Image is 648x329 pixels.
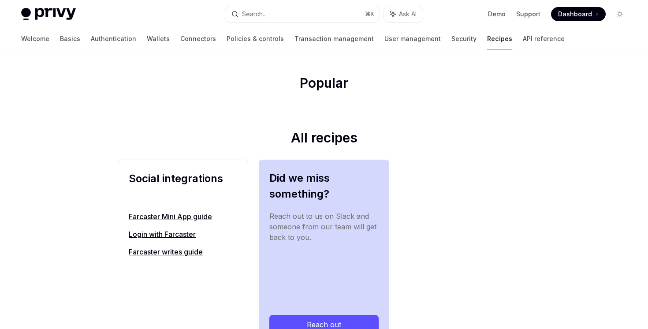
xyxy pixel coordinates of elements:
[225,6,379,22] button: Search...⌘K
[60,28,80,49] a: Basics
[91,28,136,49] a: Authentication
[487,28,512,49] a: Recipes
[21,8,76,20] img: light logo
[488,10,506,19] a: Demo
[129,247,237,257] a: Farcaster writes guide
[384,28,441,49] a: User management
[118,75,530,94] h2: Popular
[523,28,565,49] a: API reference
[242,9,267,19] div: Search...
[451,28,477,49] a: Security
[269,211,379,301] div: Reach out to us on Slack and someone from our team will get back to you.
[180,28,216,49] a: Connectors
[269,170,379,202] h2: Did we miss something?
[21,28,49,49] a: Welcome
[365,11,374,18] span: ⌘ K
[384,6,423,22] button: Ask AI
[613,7,627,21] button: Toggle dark mode
[399,10,417,19] span: Ask AI
[227,28,284,49] a: Policies & controls
[558,10,592,19] span: Dashboard
[118,130,530,149] h2: All recipes
[516,10,540,19] a: Support
[129,229,237,239] a: Login with Farcaster
[129,171,237,202] h2: Social integrations
[294,28,374,49] a: Transaction management
[129,211,237,222] a: Farcaster Mini App guide
[147,28,170,49] a: Wallets
[551,7,606,21] a: Dashboard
